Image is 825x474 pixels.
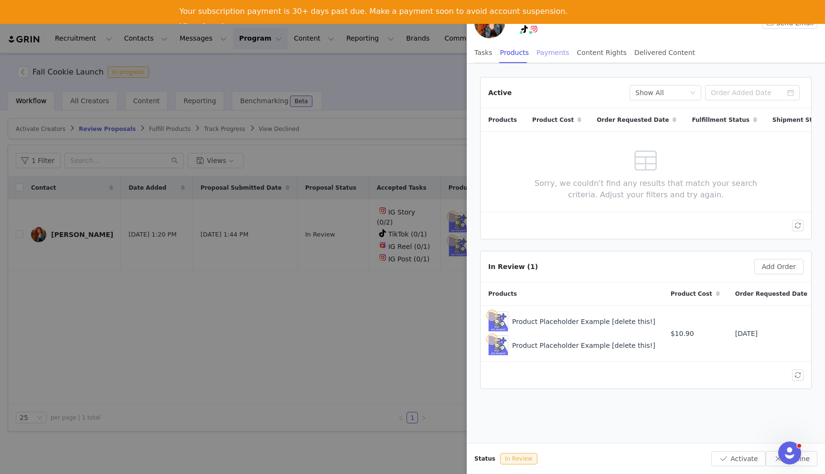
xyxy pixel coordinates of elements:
span: Sorry, we couldn't find any results that match your search criteria. Adjust your filters and try ... [520,178,772,201]
div: Product Placeholder Example [delete this!] [512,317,655,327]
button: Activate [711,451,765,466]
div: Your subscription payment is 30+ days past due. Make a payment soon to avoid account suspension. [180,7,568,16]
iframe: Intercom live chat [778,442,801,464]
img: 5a0ad42c-4903-4383-9bdb-dee6e7e6b48f.png [489,336,508,355]
span: Product Cost [532,116,574,124]
span: In Review [500,453,537,464]
div: Tasks [474,42,493,64]
div: Show All [635,86,664,100]
span: Products [488,290,517,298]
span: Fulfillment Status [692,116,749,124]
a: View Invoices [180,22,238,32]
input: Order Added Date [705,85,800,100]
span: $10.90 [671,329,694,339]
i: icon: calendar [787,89,794,96]
span: [DATE] [735,329,758,339]
img: 5a0ad42c-4903-4383-9bdb-dee6e7e6b48f.png [489,312,508,331]
button: Add Order [754,259,804,274]
div: Delivered Content [634,42,695,64]
span: Order Requested Date [597,116,669,124]
button: Decline [766,451,817,466]
span: Status [474,454,495,463]
div: In Review (1) [488,262,538,272]
article: Active [480,77,812,239]
img: instagram.svg [530,25,538,33]
div: Content Rights [577,42,627,64]
article: In Review [480,251,812,389]
span: Product Cost [671,290,712,298]
div: Product Placeholder Example [delete this!] [512,341,655,351]
div: Active [488,88,512,98]
div: Payments [536,42,569,64]
span: Products [488,116,517,124]
div: Products [500,42,529,64]
span: Order Requested Date [735,290,807,298]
